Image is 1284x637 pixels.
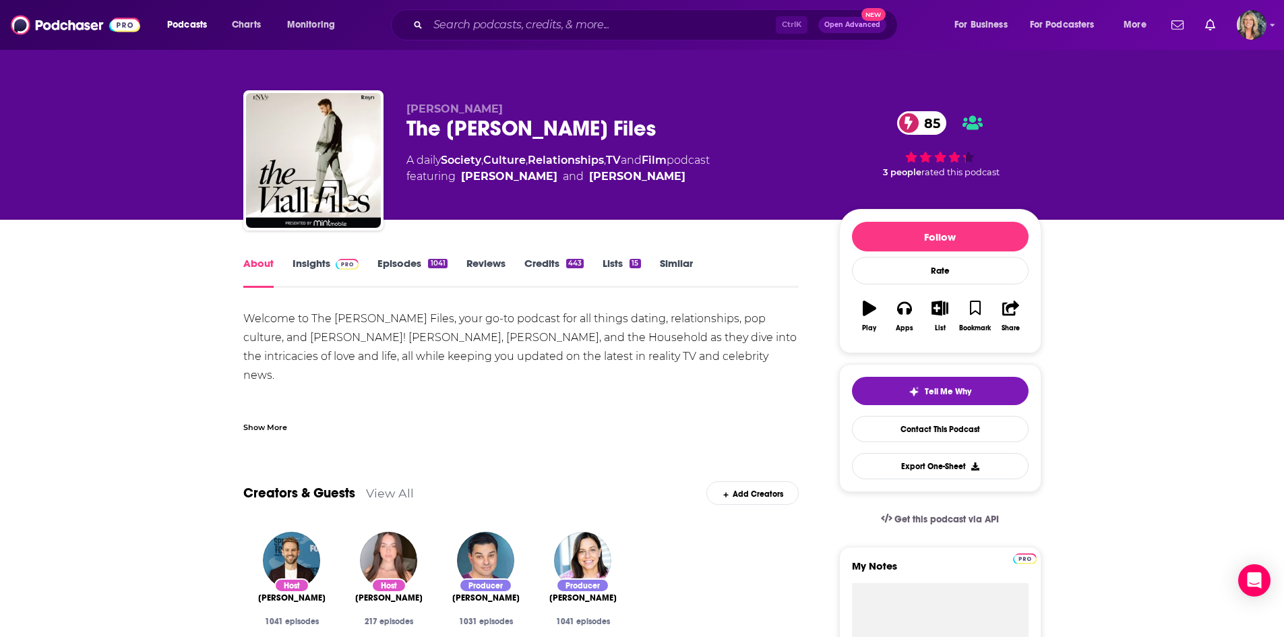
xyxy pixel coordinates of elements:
[1013,553,1037,564] img: Podchaser Pro
[776,16,807,34] span: Ctrl K
[223,14,269,36] a: Charts
[852,377,1029,405] button: tell me why sparkleTell Me Why
[1030,16,1095,34] span: For Podcasters
[954,16,1008,34] span: For Business
[566,259,584,268] div: 443
[945,14,1025,36] button: open menu
[959,324,991,332] div: Bookmark
[336,259,359,270] img: Podchaser Pro
[158,14,224,36] button: open menu
[935,324,946,332] div: List
[852,453,1029,479] button: Export One-Sheet
[371,578,406,593] div: Host
[1013,551,1037,564] a: Pro website
[457,532,514,589] img: Dustin Knouse
[911,111,947,135] span: 85
[589,169,685,185] a: Nick Viall
[852,416,1029,442] a: Contact This Podcast
[524,257,584,288] a: Credits443
[243,257,274,288] a: About
[466,257,506,288] a: Reviews
[366,486,414,500] a: View All
[355,593,423,603] span: [PERSON_NAME]
[274,578,309,593] div: Host
[355,593,423,603] a: Natalie Joy
[922,292,957,340] button: List
[528,154,604,166] a: Relationships
[894,514,999,525] span: Get this podcast via API
[428,259,447,268] div: 1041
[526,154,528,166] span: ,
[861,8,886,21] span: New
[1124,16,1147,34] span: More
[246,93,381,228] img: The Viall Files
[556,578,609,593] div: Producer
[887,292,922,340] button: Apps
[351,617,427,626] div: 217 episodes
[1237,10,1266,40] img: User Profile
[606,154,621,166] a: TV
[993,292,1028,340] button: Share
[549,593,617,603] span: [PERSON_NAME]
[852,222,1029,251] button: Follow
[706,481,799,505] div: Add Creators
[921,167,1000,177] span: rated this podcast
[406,169,710,185] span: featuring
[660,257,693,288] a: Similar
[441,154,481,166] a: Society
[862,324,876,332] div: Play
[243,309,799,611] div: Welcome to The [PERSON_NAME] Files, your go-to podcast for all things dating, relationships, pop ...
[642,154,667,166] a: Film
[293,257,359,288] a: InsightsPodchaser Pro
[883,167,921,177] span: 3 people
[621,154,642,166] span: and
[1002,324,1020,332] div: Share
[925,386,971,397] span: Tell Me Why
[360,532,417,589] img: Natalie Joy
[839,102,1041,186] div: 85 3 peoplerated this podcast
[896,324,913,332] div: Apps
[824,22,880,28] span: Open Advanced
[549,593,617,603] a: Richelle Meiss
[1237,10,1266,40] span: Logged in as lisa.beech
[603,257,640,288] a: Lists15
[243,485,355,502] a: Creators & Guests
[1237,10,1266,40] button: Show profile menu
[167,16,207,34] span: Podcasts
[11,12,140,38] img: Podchaser - Follow, Share and Rate Podcasts
[232,16,261,34] span: Charts
[958,292,993,340] button: Bookmark
[287,16,335,34] span: Monitoring
[377,257,447,288] a: Episodes1041
[818,17,886,33] button: Open AdvancedNew
[870,503,1010,536] a: Get this podcast via API
[406,102,503,115] span: [PERSON_NAME]
[278,14,353,36] button: open menu
[852,559,1029,583] label: My Notes
[483,154,526,166] a: Culture
[1166,13,1189,36] a: Show notifications dropdown
[1114,14,1163,36] button: open menu
[459,578,512,593] div: Producer
[852,292,887,340] button: Play
[263,532,320,589] img: Nick Viall
[909,386,919,397] img: tell me why sparkle
[404,9,911,40] div: Search podcasts, credits, & more...
[452,593,520,603] a: Dustin Knouse
[1021,14,1114,36] button: open menu
[448,617,524,626] div: 1031 episodes
[1238,564,1271,597] div: Open Intercom Messenger
[604,154,606,166] span: ,
[406,152,710,185] div: A daily podcast
[554,532,611,589] a: Richelle Meiss
[852,257,1029,284] div: Rate
[258,593,326,603] a: Nick Viall
[545,617,621,626] div: 1041 episodes
[428,14,776,36] input: Search podcasts, credits, & more...
[563,169,584,185] span: and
